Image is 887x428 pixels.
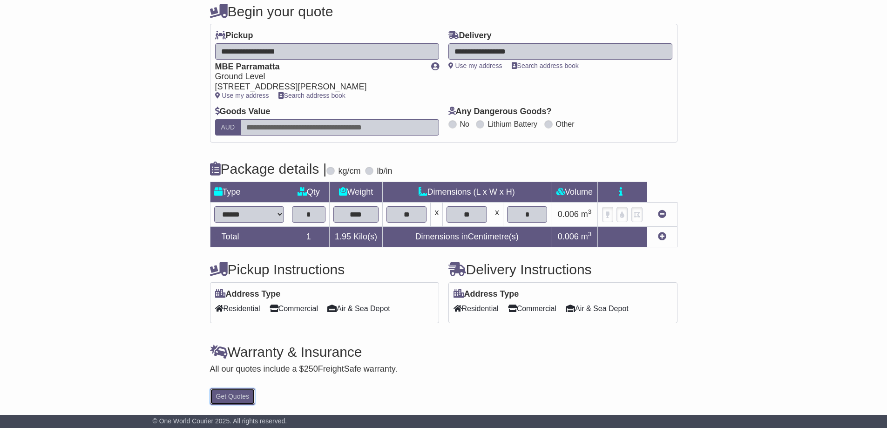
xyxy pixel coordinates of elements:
td: Qty [288,182,329,202]
td: Type [210,182,288,202]
label: kg/cm [338,166,360,177]
span: 250 [304,364,318,374]
div: All our quotes include a $ FreightSafe warranty. [210,364,677,374]
td: Kilo(s) [329,226,382,247]
label: Delivery [448,31,492,41]
span: m [581,210,592,219]
td: Weight [329,182,382,202]
label: Pickup [215,31,253,41]
sup: 3 [588,208,592,215]
sup: 3 [588,231,592,238]
a: Search address book [512,62,579,69]
a: Use my address [448,62,502,69]
td: Dimensions in Centimetre(s) [382,226,551,247]
button: Get Quotes [210,388,256,405]
a: Add new item [658,232,666,241]
h4: Delivery Instructions [448,262,677,277]
label: AUD [215,119,241,136]
label: Address Type [454,289,519,299]
h4: Package details | [210,161,327,177]
div: [STREET_ADDRESS][PERSON_NAME] [215,82,422,92]
label: Any Dangerous Goods? [448,107,552,117]
h4: Begin your quote [210,4,677,19]
span: 1.95 [335,232,351,241]
span: Residential [454,301,499,316]
td: x [431,202,443,226]
td: Volume [551,182,598,202]
span: Commercial [270,301,318,316]
h4: Pickup Instructions [210,262,439,277]
label: Address Type [215,289,281,299]
span: Air & Sea Depot [566,301,629,316]
span: Air & Sea Depot [327,301,390,316]
td: Total [210,226,288,247]
span: Commercial [508,301,556,316]
a: Search address book [278,92,345,99]
label: lb/in [377,166,392,177]
span: 0.006 [558,210,579,219]
span: m [581,232,592,241]
div: MBE Parramatta [215,62,422,72]
div: Ground Level [215,72,422,82]
span: Residential [215,301,260,316]
td: x [491,202,503,226]
a: Use my address [215,92,269,99]
td: 1 [288,226,329,247]
h4: Warranty & Insurance [210,344,677,360]
span: 0.006 [558,232,579,241]
label: Lithium Battery [488,120,537,129]
label: No [460,120,469,129]
a: Remove this item [658,210,666,219]
label: Goods Value [215,107,271,117]
label: Other [556,120,575,129]
td: Dimensions (L x W x H) [382,182,551,202]
span: © One World Courier 2025. All rights reserved. [153,417,287,425]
